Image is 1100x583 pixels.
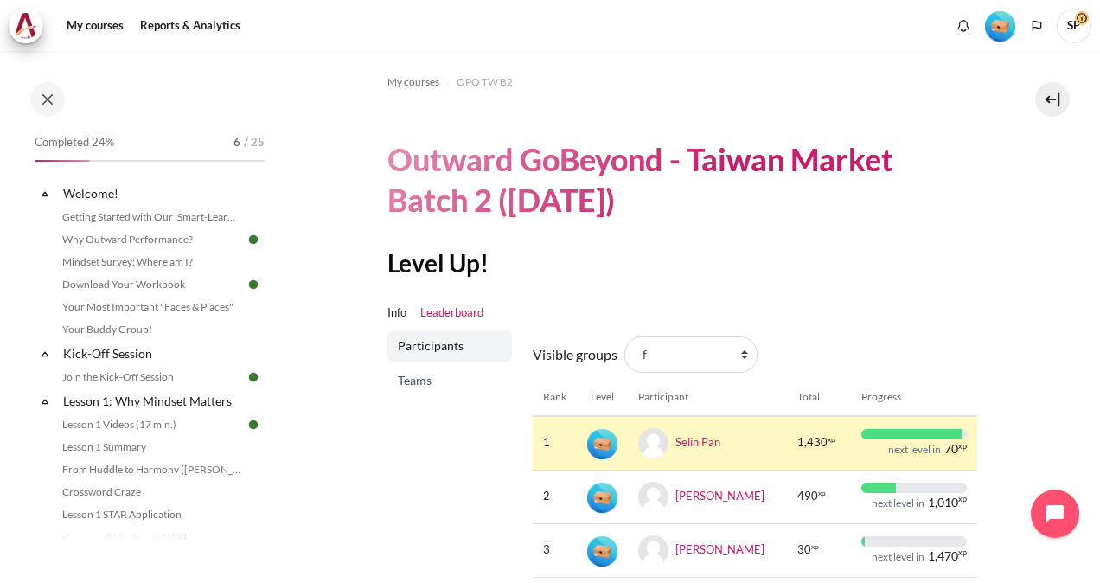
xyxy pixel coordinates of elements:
th: Participant [628,379,788,416]
img: Level #1 [985,11,1015,42]
th: Total [787,379,851,416]
a: Getting Started with Our 'Smart-Learning' Platform [57,207,246,227]
a: From Huddle to Harmony ([PERSON_NAME]'s Story) [57,459,246,480]
div: Level #1 [587,427,617,459]
span: Completed 24% [35,134,114,151]
a: Mindset Survey: Where am I? [57,252,246,272]
a: Lesson 1 STAR Application [57,504,246,525]
a: Leaderboard [420,304,483,322]
span: xp [828,438,835,442]
h1: Outward GoBeyond - Taiwan Market Batch 2 ([DATE]) [387,139,977,221]
span: 1,010 [928,497,958,509]
a: [PERSON_NAME] [675,488,764,502]
span: 6 [233,134,240,151]
span: SP [1057,9,1091,43]
a: Lesson 1 Videos (17 min.) [57,414,246,435]
div: Level #1 [985,10,1015,42]
span: xp [811,545,819,549]
a: Join the Kick-Off Session [57,367,246,388]
div: next level in [888,443,941,457]
img: Done [246,417,261,432]
span: My courses [387,74,439,90]
a: Participants [387,330,512,362]
span: / 25 [244,134,265,151]
a: Download Your Workbook [57,274,246,295]
img: Architeck [14,13,38,39]
div: next level in [872,497,924,510]
a: Level #1 [978,10,1022,42]
label: Visible groups [533,344,617,365]
span: xp [958,550,967,555]
h2: Level Up! [387,247,977,279]
span: Collapse [36,393,54,410]
nav: Navigation bar [387,68,977,96]
div: Level #1 [587,481,617,513]
a: Crossword Craze [57,482,246,503]
th: Progress [851,379,977,416]
a: Kick-Off Session [61,342,246,365]
span: 70 [944,443,958,455]
span: 1,430 [797,434,828,452]
a: My courses [387,72,439,93]
span: xp [958,444,967,449]
a: My courses [61,9,130,43]
span: xp [958,497,967,502]
span: OPO TW B2 [457,74,513,90]
div: 24% [35,160,90,162]
th: Level [577,379,628,416]
img: Done [246,232,261,247]
span: 490 [797,488,818,505]
a: Lesson 1: Why Mindset Matters [61,389,246,413]
span: 30 [797,541,811,559]
span: Participants [398,337,505,355]
span: 1,470 [928,550,958,562]
img: Level #1 [587,483,617,513]
span: Collapse [36,530,54,548]
span: Collapse [36,185,54,202]
a: Reports & Analytics [134,9,246,43]
a: Info [387,304,406,322]
a: Lesson 2: Radical Self-Awareness [61,527,246,550]
a: Lesson 1 Summary [57,437,246,458]
div: Level #1 [587,535,617,567]
span: xp [818,491,826,496]
a: Your Most Important "Faces & Places" [57,297,246,317]
img: Level #1 [587,536,617,567]
td: 2 [533,470,577,523]
button: Languages [1024,13,1050,39]
img: Done [246,277,261,292]
a: User menu [1057,9,1091,43]
span: Collapse [36,345,54,362]
td: 1 [533,416,577,470]
a: Teams [387,365,512,396]
td: 3 [533,523,577,577]
a: Architeck Architeck [9,9,52,43]
img: Level #1 [587,429,617,459]
a: Why Outward Performance? [57,229,246,250]
th: Rank [533,379,577,416]
a: Your Buddy Group! [57,319,246,340]
div: Show notification window with no new notifications [950,13,976,39]
a: Welcome! [61,182,246,205]
a: Selin Pan [675,434,720,448]
img: Done [246,369,261,385]
a: OPO TW B2 [457,72,513,93]
span: Teams [398,372,505,389]
div: next level in [872,550,924,564]
a: [PERSON_NAME] [675,541,764,555]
